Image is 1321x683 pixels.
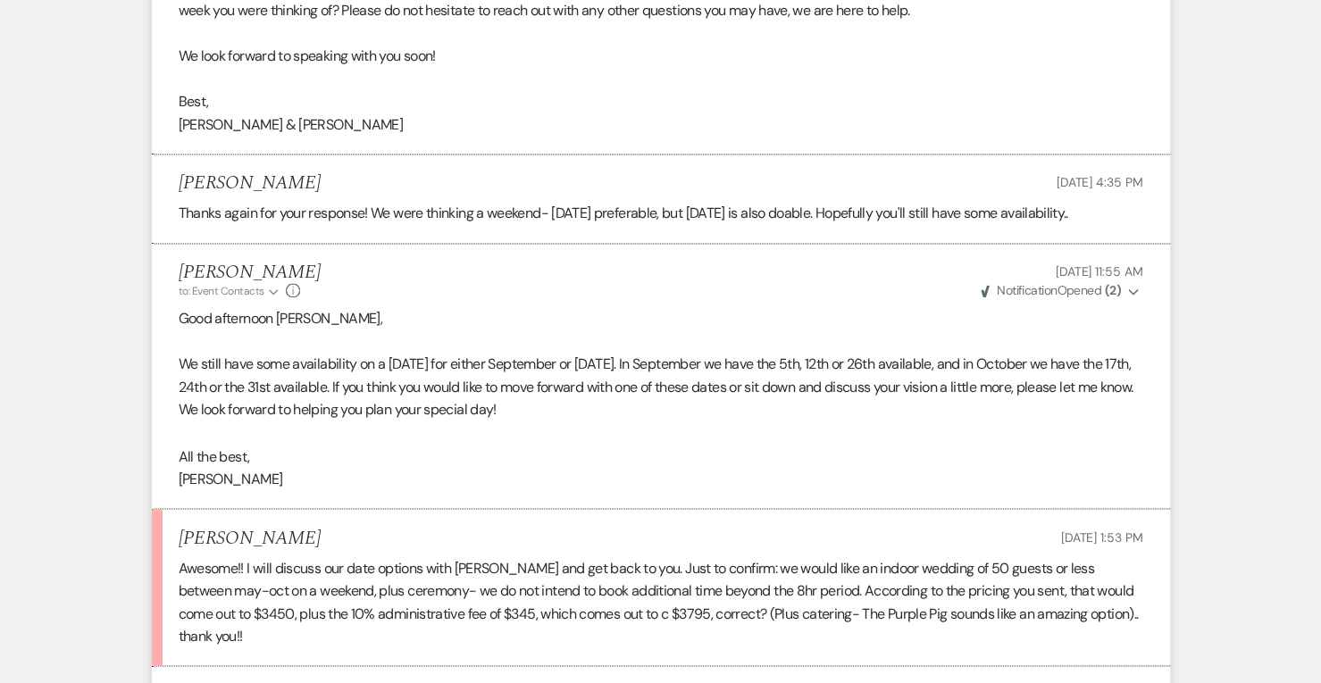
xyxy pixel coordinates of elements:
[179,527,321,549] h5: [PERSON_NAME]
[981,282,1121,298] span: Opened
[1060,529,1142,545] span: [DATE] 1:53 PM
[179,172,321,195] h5: [PERSON_NAME]
[978,281,1143,300] button: NotificationOpened (2)
[179,262,321,284] h5: [PERSON_NAME]
[997,282,1057,298] span: Notification
[179,467,1143,490] p: [PERSON_NAME]
[179,445,1143,468] p: All the best,
[1056,263,1143,279] span: [DATE] 11:55 AM
[179,353,1143,421] p: We still have some availability on a [DATE] for either September or [DATE]. In September we have ...
[1104,282,1120,298] strong: ( 2 )
[179,307,1143,330] p: Good afternoon [PERSON_NAME],
[179,113,1143,137] p: [PERSON_NAME] & [PERSON_NAME]
[1056,174,1142,190] span: [DATE] 4:35 PM
[179,45,1143,68] p: We look forward to speaking with you soon!
[179,283,281,299] button: to: Event Contacts
[179,284,264,298] span: to: Event Contacts
[179,556,1143,647] p: Awesome!! I will discuss our date options with [PERSON_NAME] and get back to you. Just to confirm...
[179,202,1143,225] p: Thanks again for your response! We were thinking a weekend- [DATE] preferable, but [DATE] is also...
[179,90,1143,113] p: Best,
